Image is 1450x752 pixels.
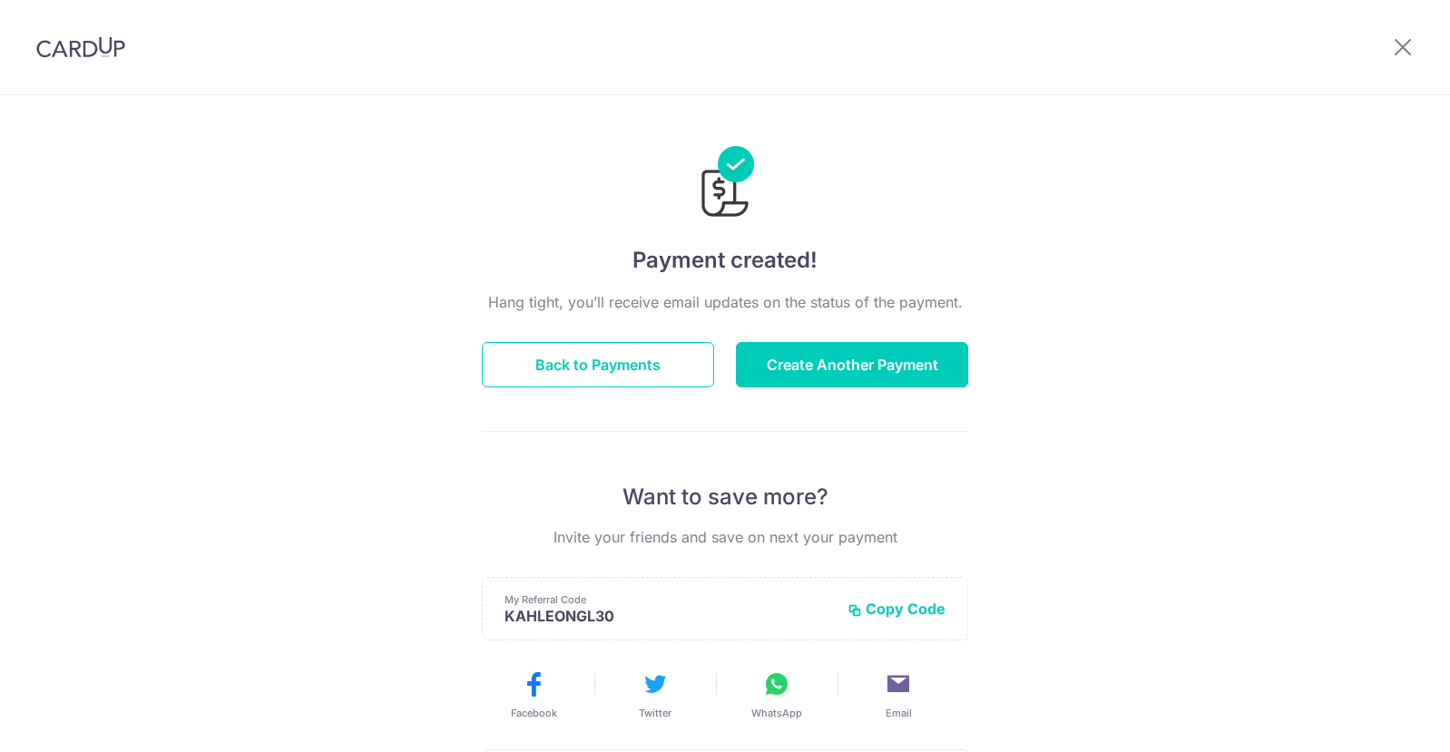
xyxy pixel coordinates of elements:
img: Payments [696,146,754,222]
button: Twitter [602,669,709,720]
p: Want to save more? [482,483,968,512]
span: WhatsApp [751,706,802,720]
iframe: Opens a widget where you can find more information [1333,698,1432,743]
h4: Payment created! [482,244,968,277]
p: KAHLEONGL30 [505,607,833,625]
img: CardUp [36,36,125,58]
button: WhatsApp [723,669,830,720]
button: Create Another Payment [736,342,968,387]
p: Hang tight, you’ll receive email updates on the status of the payment. [482,291,968,313]
button: Facebook [480,669,587,720]
span: Facebook [511,706,557,720]
p: My Referral Code [505,592,833,607]
button: Email [845,669,952,720]
button: Back to Payments [482,342,714,387]
span: Email [886,706,912,720]
button: Copy Code [847,600,945,618]
p: Invite your friends and save on next your payment [482,526,968,548]
span: Twitter [639,706,671,720]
